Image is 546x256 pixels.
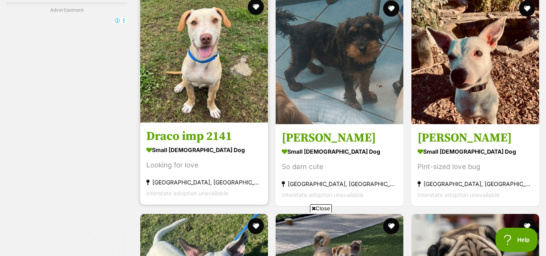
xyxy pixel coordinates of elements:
[276,124,403,206] a: [PERSON_NAME] small [DEMOGRAPHIC_DATA] Dog So darn cute [GEOGRAPHIC_DATA], [GEOGRAPHIC_DATA] Inte...
[146,160,262,171] div: Looking for love
[146,190,228,197] span: Interstate adoption unavailable
[519,0,535,17] button: favourite
[282,146,397,157] strong: small [DEMOGRAPHIC_DATA] Dog
[282,178,397,189] strong: [GEOGRAPHIC_DATA], [GEOGRAPHIC_DATA]
[519,218,535,234] button: favourite
[417,130,533,146] h3: [PERSON_NAME]
[146,177,262,188] strong: [GEOGRAPHIC_DATA], [GEOGRAPHIC_DATA]
[384,0,400,17] button: favourite
[282,191,364,198] span: Interstate adoption unavailable
[411,124,539,206] a: [PERSON_NAME] small [DEMOGRAPHIC_DATA] Dog Pint-sized love bug [GEOGRAPHIC_DATA], [GEOGRAPHIC_DAT...
[126,216,420,252] iframe: Advertisement
[310,204,332,212] span: Close
[282,130,397,146] h3: [PERSON_NAME]
[417,178,533,189] strong: [GEOGRAPHIC_DATA], [GEOGRAPHIC_DATA]
[140,123,268,205] a: Draco imp 2141 small [DEMOGRAPHIC_DATA] Dog Looking for love [GEOGRAPHIC_DATA], [GEOGRAPHIC_DATA]...
[146,129,262,144] h3: Draco imp 2141
[417,146,533,157] strong: small [DEMOGRAPHIC_DATA] Dog
[417,161,533,172] div: Pint-sized love bug
[417,191,500,198] span: Interstate adoption unavailable
[495,228,538,252] iframe: Help Scout Beacon - Open
[282,161,397,172] div: So darn cute
[146,144,262,156] strong: small [DEMOGRAPHIC_DATA] Dog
